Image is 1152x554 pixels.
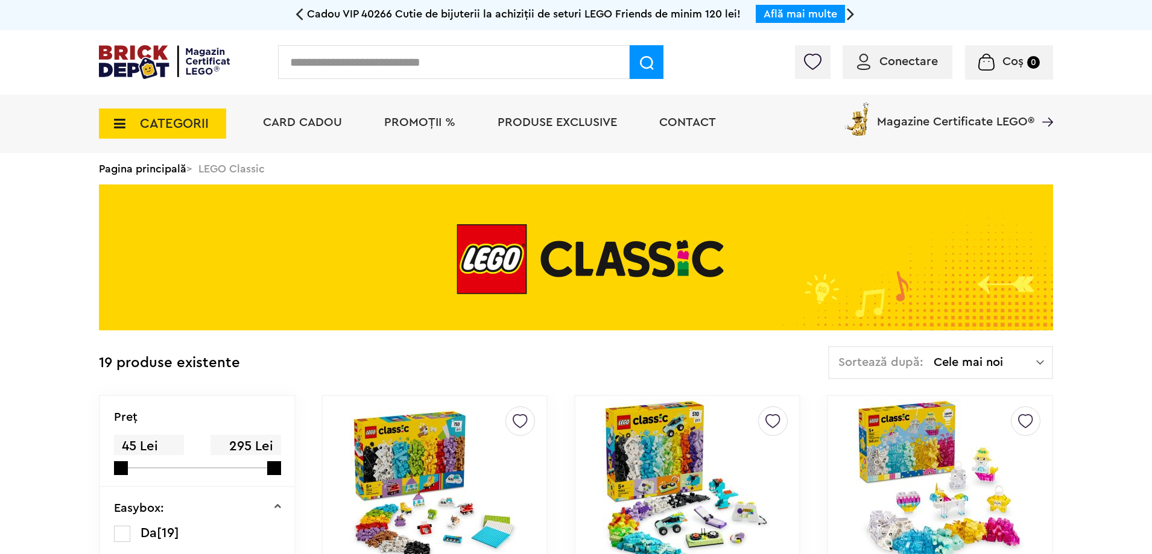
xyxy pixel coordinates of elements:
span: Sortează după: [838,356,923,368]
span: Cadou VIP 40266 Cutie de bijuterii la achiziții de seturi LEGO Friends de minim 120 lei! [307,8,741,19]
a: Produse exclusive [498,116,617,128]
span: Coș [1002,55,1024,68]
p: Preţ [114,411,138,423]
span: CATEGORII [140,117,209,130]
span: 45 Lei [114,435,184,458]
div: 19 produse existente [99,346,240,380]
span: 295 Lei [210,435,280,458]
a: Află mai multe [764,8,837,19]
p: Easybox: [114,502,164,514]
div: > LEGO Classic [99,153,1053,184]
a: PROMOȚII % [384,116,455,128]
a: Conectare [857,55,938,68]
small: 0 [1027,56,1040,69]
a: Contact [659,116,716,128]
span: Da [141,526,157,540]
span: Cele mai noi [934,356,1036,368]
a: Pagina principală [99,163,186,174]
a: Card Cadou [263,116,342,128]
span: [19] [157,526,179,540]
span: Conectare [879,55,938,68]
a: Magazine Certificate LEGO® [1034,100,1053,112]
span: Magazine Certificate LEGO® [877,100,1034,128]
img: LEGO Classic [99,184,1053,330]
